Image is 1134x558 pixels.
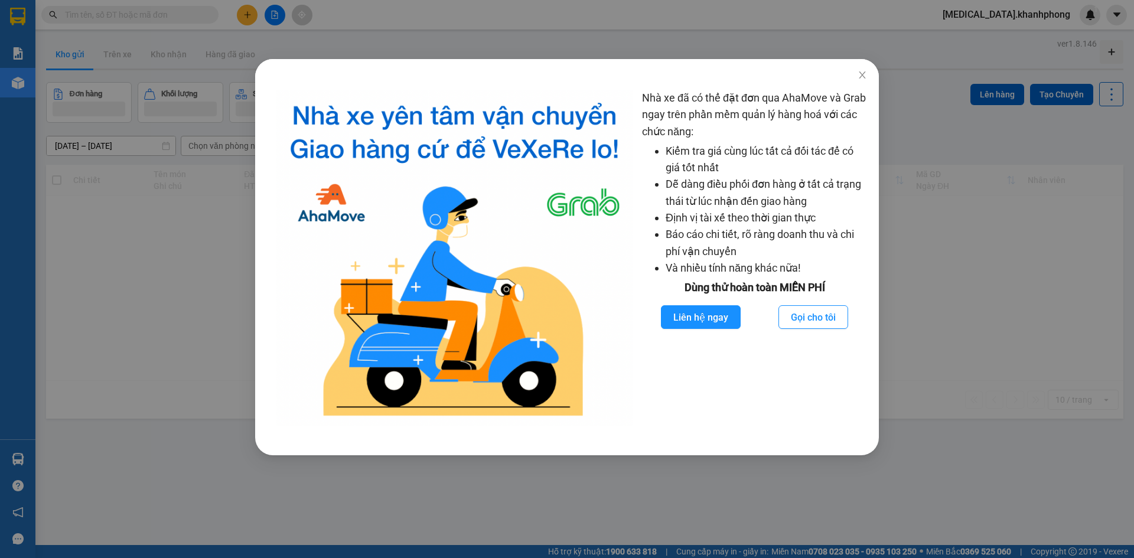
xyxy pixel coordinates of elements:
[666,226,867,260] li: Báo cáo chi tiết, rõ ràng doanh thu và chi phí vận chuyển
[642,90,867,426] div: Nhà xe đã có thể đặt đơn qua AhaMove và Grab ngay trên phần mềm quản lý hàng hoá với các chức năng:
[858,70,867,80] span: close
[673,310,728,325] span: Liên hệ ngay
[666,260,867,276] li: Và nhiều tính năng khác nữa!
[642,279,867,296] div: Dùng thử hoàn toàn MIỄN PHÍ
[661,305,741,329] button: Liên hệ ngay
[846,59,879,92] button: Close
[778,305,848,329] button: Gọi cho tôi
[276,90,633,426] img: logo
[666,143,867,177] li: Kiểm tra giá cùng lúc tất cả đối tác để có giá tốt nhất
[791,310,836,325] span: Gọi cho tôi
[666,176,867,210] li: Dễ dàng điều phối đơn hàng ở tất cả trạng thái từ lúc nhận đến giao hàng
[666,210,867,226] li: Định vị tài xế theo thời gian thực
